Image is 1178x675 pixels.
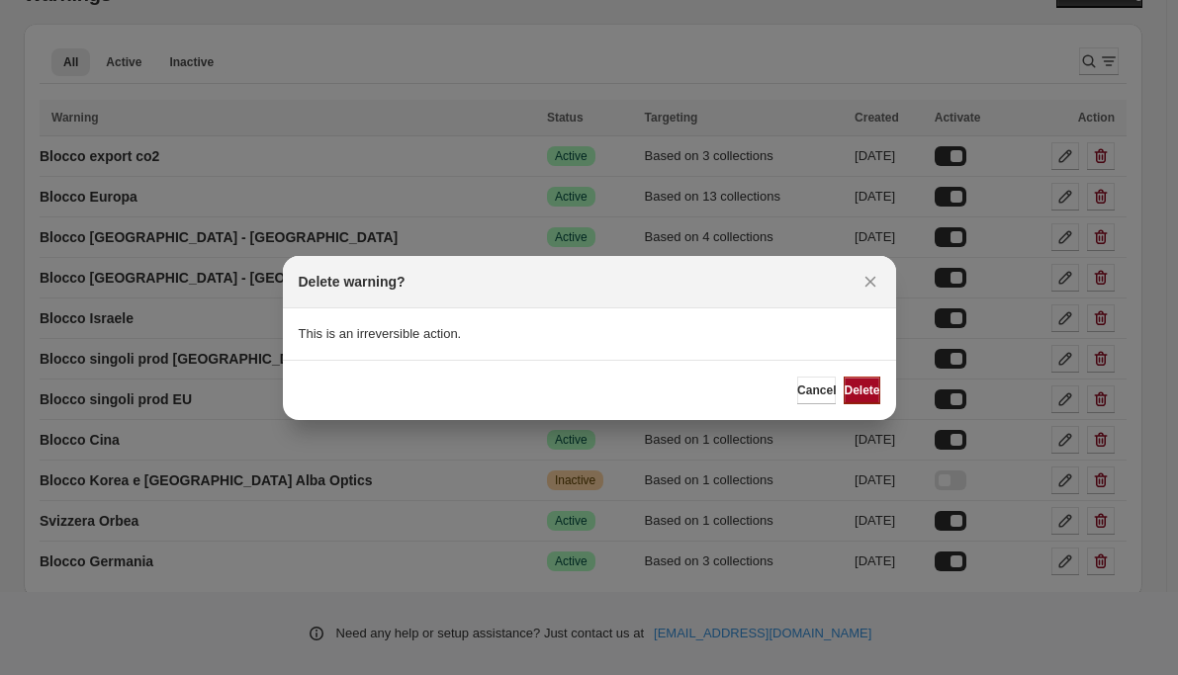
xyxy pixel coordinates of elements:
[857,268,884,295] button: Close
[797,377,836,404] button: Cancel
[299,272,406,292] h2: Delete warning?
[844,382,879,398] span: Delete
[299,324,880,344] p: This is an irreversible action.
[844,377,879,404] button: Delete
[797,382,836,398] span: Cancel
